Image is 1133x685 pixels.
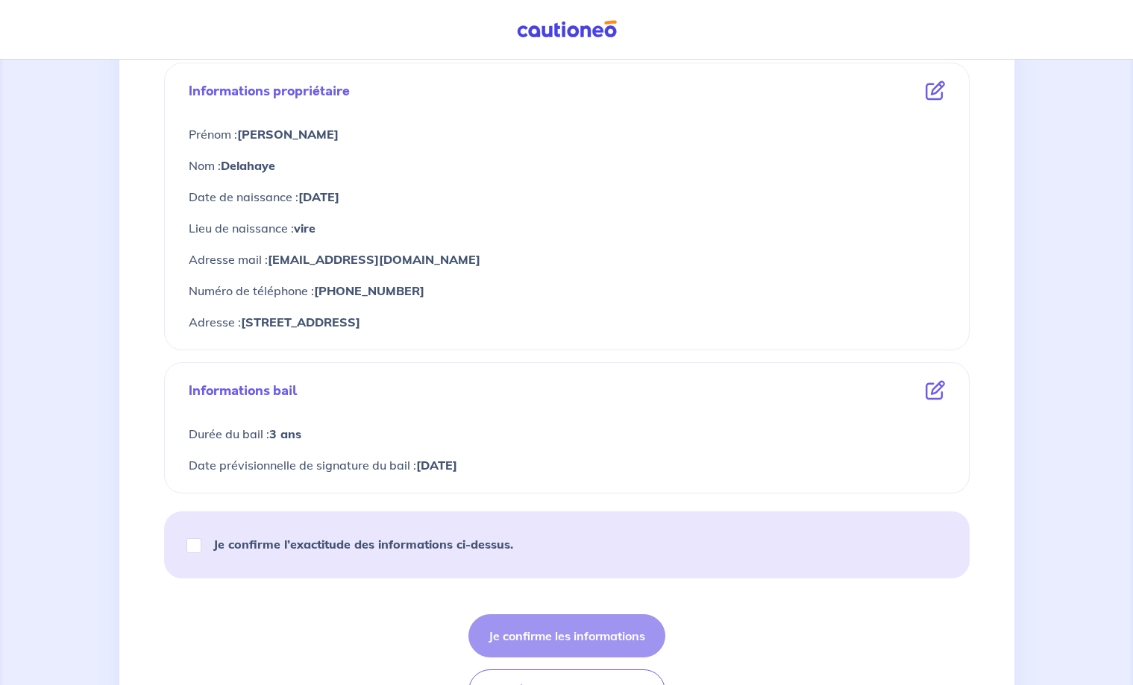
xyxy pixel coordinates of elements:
p: Adresse : [189,312,945,332]
strong: 3 ans [269,426,301,441]
p: Adresse mail : [189,250,945,269]
p: Numéro de téléphone : [189,281,945,300]
strong: [DATE] [298,189,339,204]
strong: Je confirme l’exactitude des informations ci-dessus. [213,537,513,552]
strong: [PERSON_NAME] [237,127,339,142]
img: Cautioneo [511,20,623,39]
p: Informations bail [189,381,298,400]
strong: [EMAIL_ADDRESS][DOMAIN_NAME] [268,252,480,267]
strong: [DATE] [416,458,457,473]
strong: [PHONE_NUMBER] [314,283,424,298]
p: Prénom : [189,124,945,144]
p: Informations propriétaire [189,81,350,101]
strong: [STREET_ADDRESS] [241,315,360,329]
strong: Delahaye [221,158,275,173]
p: Durée du bail : [189,424,945,443]
p: Date de naissance : [189,187,945,206]
strong: vire [294,221,316,236]
p: Date prévisionnelle de signature du bail : [189,455,945,475]
p: Nom : [189,156,945,175]
p: Lieu de naissance : [189,218,945,238]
